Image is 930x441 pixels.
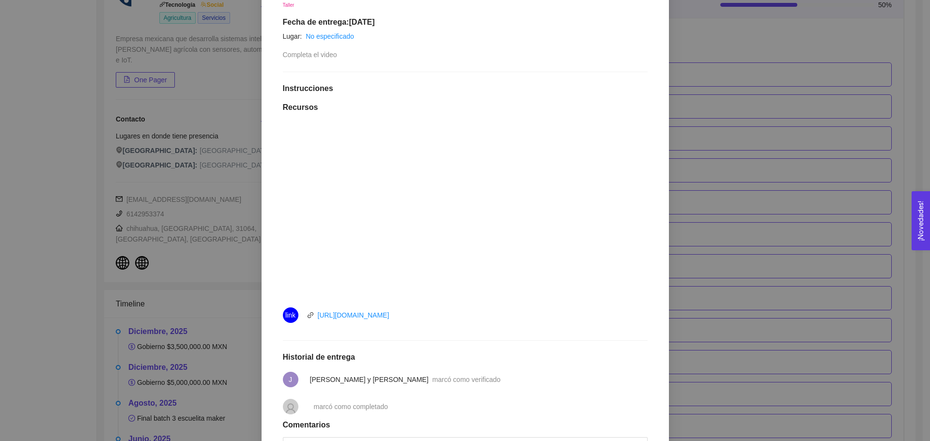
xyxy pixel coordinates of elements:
[283,51,337,59] span: Completa el video
[283,2,294,8] span: Taller
[912,191,930,250] button: Open Feedback Widget
[283,352,648,362] h1: Historial de entrega
[310,123,620,298] iframe: 02 Raime Consideraciones en los Fundamentos Teoricos de la Tecnologia
[283,84,648,93] h1: Instrucciones
[283,103,648,112] h1: Recursos
[283,17,648,27] h1: Fecha de entrega: [DATE]
[289,372,292,387] span: J
[285,403,296,414] span: user
[433,376,501,383] span: marcó como verificado
[285,307,295,323] span: link
[310,376,429,383] span: [PERSON_NAME] y [PERSON_NAME]
[318,311,389,319] a: [URL][DOMAIN_NAME]
[307,312,314,319] span: link
[306,32,354,40] a: No especificado
[314,403,388,411] span: marcó como completado
[283,31,302,42] article: Lugar:
[283,420,648,430] h1: Comentarios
